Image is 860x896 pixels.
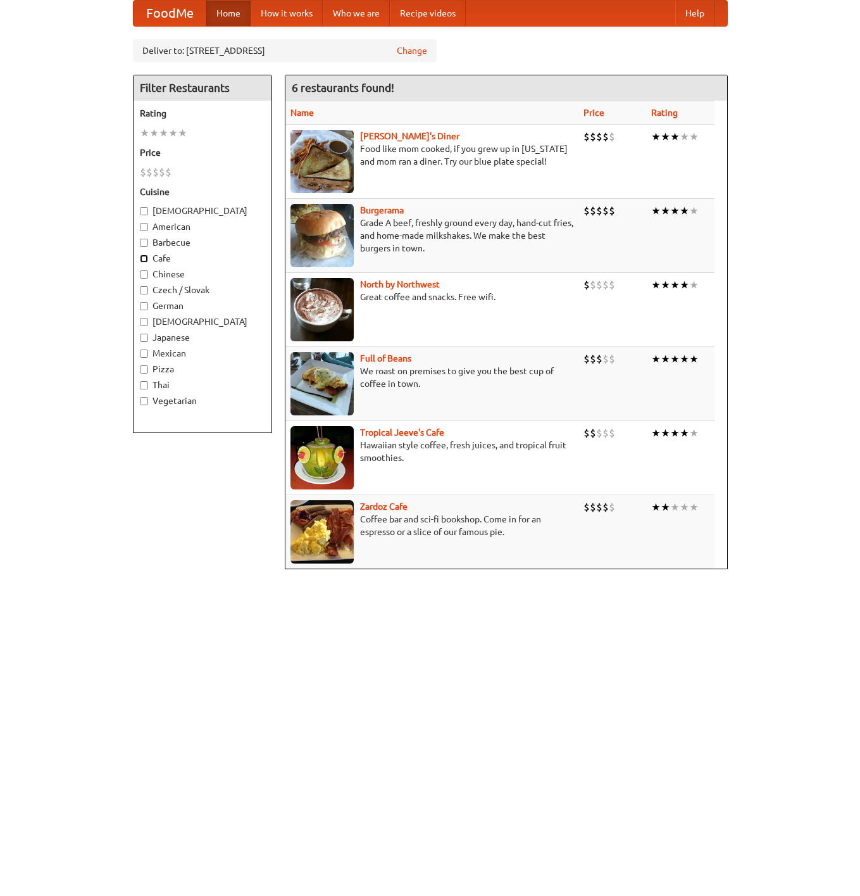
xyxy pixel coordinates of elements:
[290,291,573,303] p: Great coffee and snacks. Free wifi.
[140,270,148,279] input: Chinese
[670,500,680,514] li: ★
[661,130,670,144] li: ★
[609,426,615,440] li: $
[140,397,148,405] input: Vegetarian
[651,426,661,440] li: ★
[251,1,323,26] a: How it works
[140,165,146,179] li: $
[134,75,271,101] h4: Filter Restaurants
[360,427,444,438] a: Tropical Jeeve's Cafe
[609,500,615,514] li: $
[651,130,661,144] li: ★
[140,347,265,360] label: Mexican
[602,204,609,218] li: $
[140,207,148,215] input: [DEMOGRAPHIC_DATA]
[360,131,459,141] a: [PERSON_NAME]'s Diner
[583,426,590,440] li: $
[290,278,354,341] img: north.jpg
[661,204,670,218] li: ★
[360,502,408,512] b: Zardoz Cafe
[680,500,689,514] li: ★
[661,426,670,440] li: ★
[140,365,148,374] input: Pizza
[602,352,609,366] li: $
[292,82,394,94] ng-pluralize: 6 restaurants found!
[609,352,615,366] li: $
[290,217,573,255] p: Grade A beef, freshly ground every day, hand-cut fries, and home-made milkshakes. We make the bes...
[140,300,265,312] label: German
[590,278,596,292] li: $
[140,284,265,296] label: Czech / Slovak
[596,278,602,292] li: $
[651,500,661,514] li: ★
[140,379,265,391] label: Thai
[670,130,680,144] li: ★
[178,126,187,140] li: ★
[602,130,609,144] li: $
[583,204,590,218] li: $
[689,204,699,218] li: ★
[323,1,390,26] a: Who we are
[583,278,590,292] li: $
[290,142,573,168] p: Food like mom cooked, if you grew up in [US_STATE] and mom ran a diner. Try our blue plate special!
[290,513,573,538] p: Coffee bar and sci-fi bookshop. Come in for an espresso or a slice of our famous pie.
[140,331,265,344] label: Japanese
[651,352,661,366] li: ★
[689,500,699,514] li: ★
[140,252,265,265] label: Cafe
[689,130,699,144] li: ★
[680,278,689,292] li: ★
[602,500,609,514] li: $
[206,1,251,26] a: Home
[140,220,265,233] label: American
[290,426,354,489] img: jeeves.jpg
[159,165,165,179] li: $
[133,39,437,62] div: Deliver to: [STREET_ADDRESS]
[140,236,265,249] label: Barbecue
[590,352,596,366] li: $
[140,318,148,326] input: [DEMOGRAPHIC_DATA]
[609,278,615,292] li: $
[290,108,314,118] a: Name
[596,426,602,440] li: $
[680,352,689,366] li: ★
[140,126,149,140] li: ★
[689,352,699,366] li: ★
[140,286,148,294] input: Czech / Slovak
[661,500,670,514] li: ★
[140,239,148,247] input: Barbecue
[140,302,148,310] input: German
[590,500,596,514] li: $
[360,279,440,289] b: North by Northwest
[140,363,265,375] label: Pizza
[590,130,596,144] li: $
[397,44,427,57] a: Change
[140,381,148,389] input: Thai
[583,500,590,514] li: $
[290,365,573,390] p: We roast on premises to give you the best cup of coffee in town.
[360,353,411,363] a: Full of Beans
[602,278,609,292] li: $
[146,165,153,179] li: $
[140,107,265,120] h5: Rating
[140,255,148,263] input: Cafe
[609,204,615,218] li: $
[596,352,602,366] li: $
[583,108,604,118] a: Price
[168,126,178,140] li: ★
[661,278,670,292] li: ★
[602,426,609,440] li: $
[140,315,265,328] label: [DEMOGRAPHIC_DATA]
[140,205,265,217] label: [DEMOGRAPHIC_DATA]
[290,204,354,267] img: burgerama.jpg
[360,205,404,215] a: Burgerama
[140,223,148,231] input: American
[140,268,265,281] label: Chinese
[670,278,680,292] li: ★
[140,334,148,342] input: Japanese
[670,352,680,366] li: ★
[596,130,602,144] li: $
